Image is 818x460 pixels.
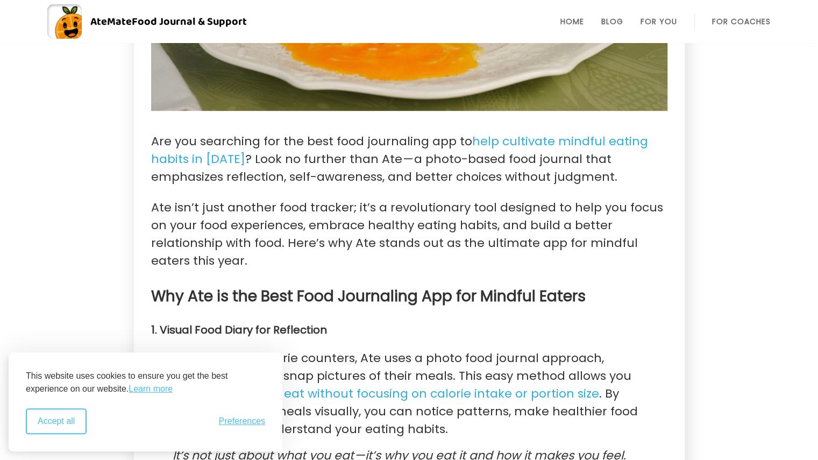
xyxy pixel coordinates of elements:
a: For You [641,17,677,26]
a: Learn more [129,383,173,395]
a: Home [560,17,584,26]
button: Accept all cookies [26,408,87,434]
p: This website uses cookies to ensure you get the best experience on our website. [26,370,265,395]
a: For Coaches [712,17,771,26]
span: Preferences [219,416,265,426]
p: Unlike traditional calorie counters, Ate uses a photo food journal approach, encouraging users to... [151,349,667,438]
a: Blog [601,17,623,26]
p: Ate isn’t just another food tracker; it’s a revolutionary tool designed to help you focus on your... [151,199,667,270]
a: AteMateFood Journal & Support [47,4,771,39]
strong: 1. Visual Food Diary for Reflection [151,322,327,337]
span: Food Journal & Support [132,13,247,30]
p: Are you searching for the best food journaling app to ? Look no further than Ate — a photo-based ... [151,132,667,186]
h3: Why Ate is the Best Food Journaling App for Mindful Eaters [151,287,667,306]
button: Toggle preferences [219,416,265,426]
a: reflect on what you eat without focusing on calorie intake or portion size [163,385,599,402]
a: help cultivate mindful eating habits in [DATE] [151,133,648,168]
div: AteMate [82,13,247,30]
